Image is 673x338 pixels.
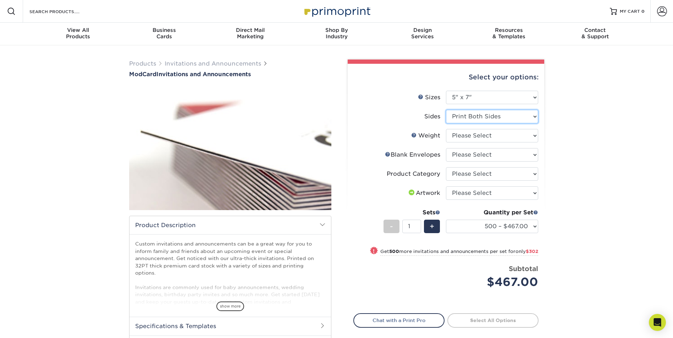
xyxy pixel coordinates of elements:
[389,249,399,254] strong: 500
[129,71,331,78] h1: Invitations and Announcements
[207,23,293,45] a: Direct MailMarketing
[207,27,293,40] div: Marketing
[641,9,645,14] span: 0
[129,71,331,78] a: ModCardInvitations and Announcements
[407,189,440,197] div: Artwork
[293,27,380,40] div: Industry
[649,314,666,331] div: Open Intercom Messenger
[526,249,538,254] span: $302
[515,249,538,254] span: only
[373,247,375,255] span: !
[430,221,434,232] span: +
[353,64,539,91] div: Select your options:
[121,27,207,40] div: Cards
[165,60,261,67] a: Invitations and Announcements
[384,208,440,217] div: Sets
[121,27,207,33] span: Business
[446,208,538,217] div: Quantity per Set
[380,27,466,33] span: Design
[390,221,393,232] span: -
[129,71,156,78] span: ModCard
[509,265,538,272] strong: Subtotal
[387,170,440,178] div: Product Category
[424,112,440,121] div: Sides
[35,27,121,40] div: Products
[380,27,466,40] div: Services
[129,78,331,218] img: ModCard 01
[35,23,121,45] a: View AllProducts
[293,23,380,45] a: Shop ByIndustry
[380,249,538,256] small: Get more invitations and announcements per set for
[135,240,325,334] p: Custom invitations and announcements can be a great way for you to inform family and friends abou...
[411,131,440,140] div: Weight
[121,23,207,45] a: BusinessCards
[418,93,440,102] div: Sizes
[129,317,331,335] h2: Specifications & Templates
[466,27,552,33] span: Resources
[129,60,156,67] a: Products
[29,7,98,16] input: SEARCH PRODUCTS.....
[301,4,372,19] img: Primoprint
[35,27,121,33] span: View All
[207,27,293,33] span: Direct Mail
[380,23,466,45] a: DesignServices
[620,9,640,15] span: MY CART
[451,274,538,291] div: $467.00
[466,27,552,40] div: & Templates
[216,302,244,311] span: show more
[552,27,638,33] span: Contact
[385,151,440,159] div: Blank Envelopes
[293,27,380,33] span: Shop By
[447,313,539,327] a: Select All Options
[129,216,331,234] h2: Product Description
[552,27,638,40] div: & Support
[552,23,638,45] a: Contact& Support
[466,23,552,45] a: Resources& Templates
[353,313,445,327] a: Chat with a Print Pro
